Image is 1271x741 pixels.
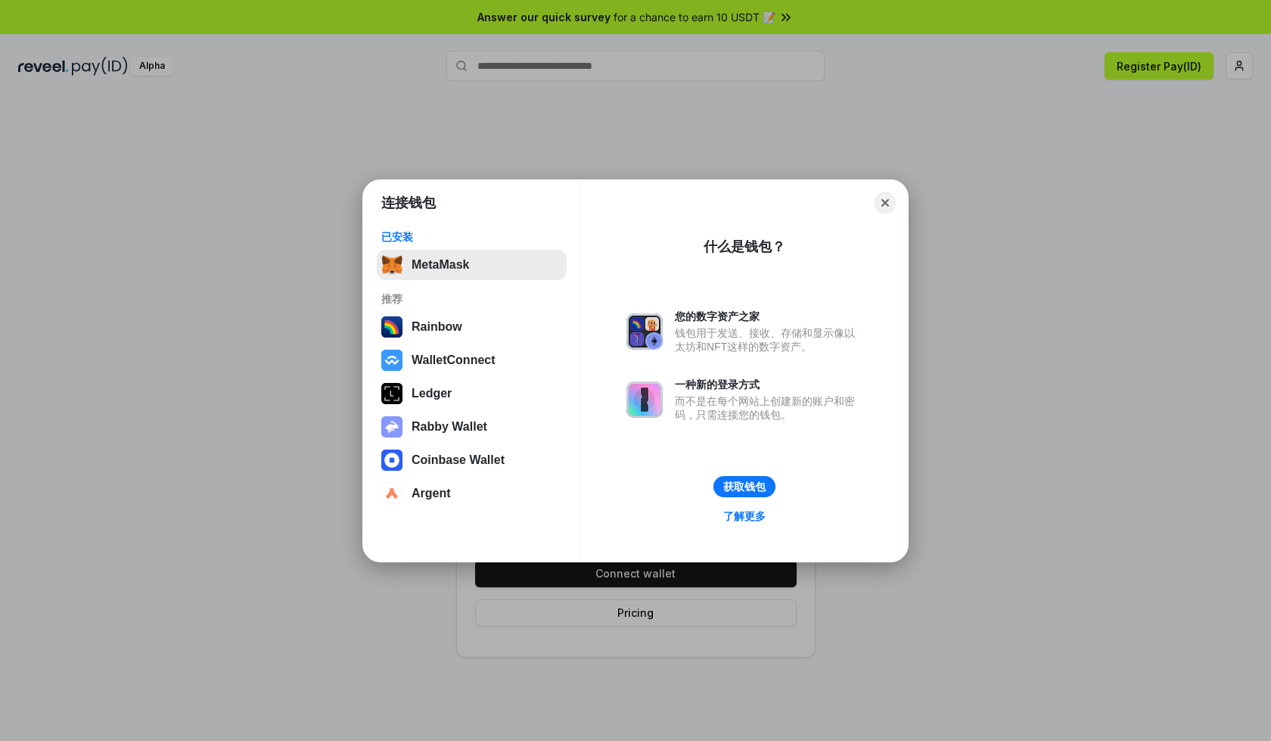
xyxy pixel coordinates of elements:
[412,453,505,467] div: Coinbase Wallet
[714,506,775,526] a: 了解更多
[412,258,469,272] div: MetaMask
[381,254,402,276] img: svg+xml,%3Csvg%20fill%3D%22none%22%20height%3D%2233%22%20viewBox%3D%220%200%2035%2033%22%20width%...
[377,478,567,509] button: Argent
[675,326,862,353] div: 钱包用于发送、接收、存储和显示像以太坊和NFT这样的数字资产。
[704,238,785,256] div: 什么是钱包？
[675,310,862,323] div: 您的数字资产之家
[381,483,402,504] img: svg+xml,%3Csvg%20width%3D%2228%22%20height%3D%2228%22%20viewBox%3D%220%200%2028%2028%22%20fill%3D...
[377,445,567,475] button: Coinbase Wallet
[381,292,562,306] div: 推荐
[412,420,487,434] div: Rabby Wallet
[412,487,451,500] div: Argent
[377,345,567,375] button: WalletConnect
[675,378,862,391] div: 一种新的登录方式
[723,509,766,523] div: 了解更多
[412,320,462,334] div: Rainbow
[381,416,402,437] img: svg+xml,%3Csvg%20xmlns%3D%22http%3A%2F%2Fwww.w3.org%2F2000%2Fsvg%22%20fill%3D%22none%22%20viewBox...
[626,381,663,418] img: svg+xml,%3Csvg%20xmlns%3D%22http%3A%2F%2Fwww.w3.org%2F2000%2Fsvg%22%20fill%3D%22none%22%20viewBox...
[381,230,562,244] div: 已安装
[377,412,567,442] button: Rabby Wallet
[875,192,896,213] button: Close
[412,353,496,367] div: WalletConnect
[723,480,766,493] div: 获取钱包
[412,387,452,400] div: Ledger
[381,450,402,471] img: svg+xml,%3Csvg%20width%3D%2228%22%20height%3D%2228%22%20viewBox%3D%220%200%2028%2028%22%20fill%3D...
[377,312,567,342] button: Rainbow
[713,476,775,497] button: 获取钱包
[381,194,436,212] h1: 连接钱包
[626,313,663,350] img: svg+xml,%3Csvg%20xmlns%3D%22http%3A%2F%2Fwww.w3.org%2F2000%2Fsvg%22%20fill%3D%22none%22%20viewBox...
[377,250,567,280] button: MetaMask
[675,394,862,422] div: 而不是在每个网站上创建新的账户和密码，只需连接您的钱包。
[381,350,402,371] img: svg+xml,%3Csvg%20width%3D%2228%22%20height%3D%2228%22%20viewBox%3D%220%200%2028%2028%22%20fill%3D...
[377,378,567,409] button: Ledger
[381,383,402,404] img: svg+xml,%3Csvg%20xmlns%3D%22http%3A%2F%2Fwww.w3.org%2F2000%2Fsvg%22%20width%3D%2228%22%20height%3...
[381,316,402,338] img: svg+xml,%3Csvg%20width%3D%22120%22%20height%3D%22120%22%20viewBox%3D%220%200%20120%20120%22%20fil...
